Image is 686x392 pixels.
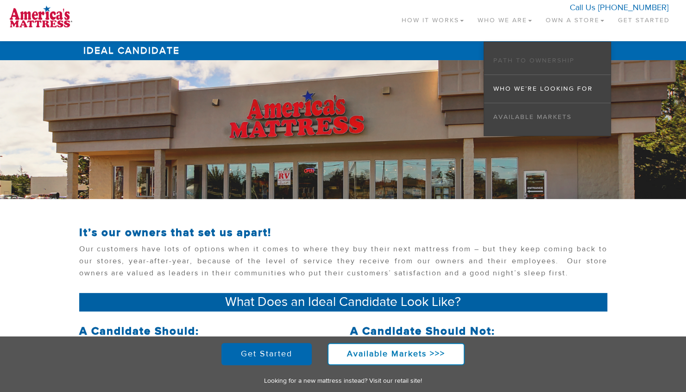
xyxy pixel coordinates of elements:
[539,5,611,32] a: Own a Store
[611,5,677,32] a: Get Started
[493,113,572,121] a: Available Markets
[79,41,607,60] h1: Ideal Candidate
[493,85,593,93] a: Who We’re Looking For
[264,377,422,385] a: Looking for a new mattress instead? Visit our retail site!
[347,348,445,359] strong: Available Markets >>>
[79,243,607,284] p: Our customers have lots of options when it comes to where they buy their next mattress from – but...
[79,293,607,311] div: What Does an Ideal Candidate Look Like?
[598,2,668,13] a: [PHONE_NUMBER]
[79,325,336,337] h2: A Candidate Should:
[9,5,72,28] img: logo
[493,56,574,65] a: Path to Ownership
[395,5,471,32] a: How It Works
[570,2,595,13] span: Call Us
[221,343,312,365] a: Get Started
[79,227,607,239] h2: It’s our owners that set us apart!
[350,325,607,337] h2: A Candidate Should Not:
[471,5,539,32] a: Who We Are
[327,343,465,365] a: Available Markets >>>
